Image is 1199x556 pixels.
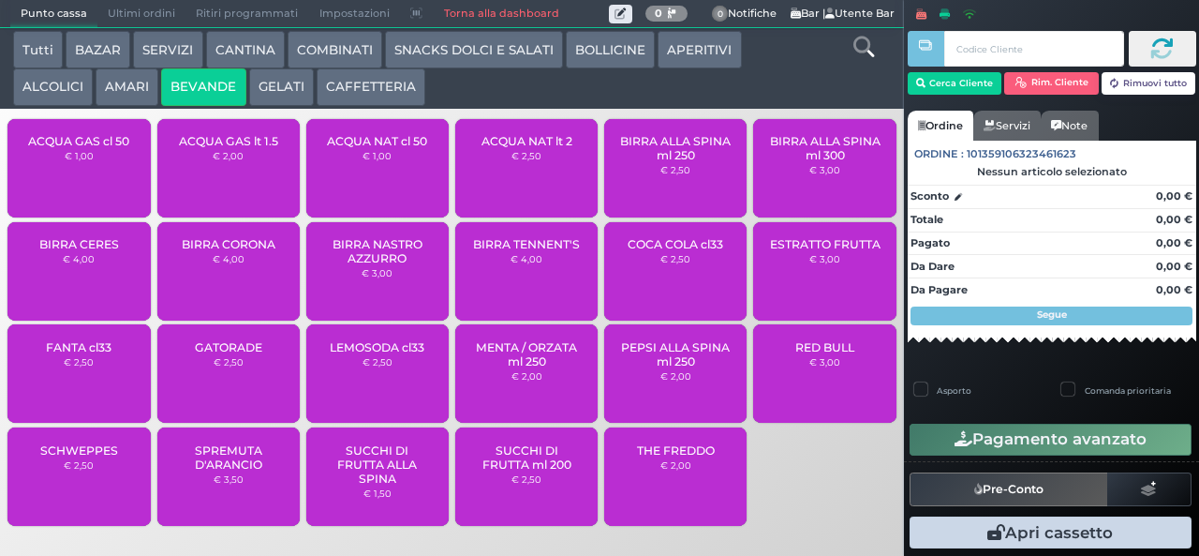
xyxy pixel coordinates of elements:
button: ALCOLICI [13,68,93,106]
button: Apri cassetto [910,517,1192,548]
button: Rimuovi tutto [1102,72,1196,95]
button: Rim. Cliente [1004,72,1099,95]
label: Asporto [937,384,971,397]
span: Ultimi ordini [97,1,185,27]
small: € 2,50 [660,253,690,264]
span: COCA COLA cl33 [628,237,723,251]
span: Punto cassa [10,1,97,27]
strong: 0,00 € [1156,236,1192,249]
span: ESTRATTO FRUTTA [770,237,881,251]
span: Impostazioni [309,1,400,27]
small: € 2,50 [660,164,690,175]
span: BIRRA TENNENT'S [473,237,580,251]
a: Servizi [973,111,1041,141]
small: € 3,00 [809,253,840,264]
small: € 1,50 [363,488,392,499]
button: Pagamento avanzato [910,424,1192,456]
span: BIRRA CORONA [182,237,275,251]
small: € 2,00 [511,370,542,382]
button: Tutti [13,31,63,68]
input: Codice Cliente [944,31,1123,67]
span: SUCCHI DI FRUTTA ALLA SPINA [322,443,434,486]
button: BOLLICINE [566,31,655,68]
button: BEVANDE [161,68,245,106]
strong: 0,00 € [1156,260,1192,273]
strong: Totale [910,213,943,226]
small: € 2,50 [511,150,541,161]
span: MENTA / ORZATA ml 250 [471,340,583,368]
span: ACQUA GAS cl 50 [28,134,129,148]
small: € 1,00 [363,150,392,161]
span: 0 [712,6,729,23]
span: PEPSI ALLA SPINA ml 250 [620,340,732,368]
a: Ordine [908,111,973,141]
span: THE FREDDO [637,443,715,458]
div: Nessun articolo selezionato [908,165,1196,178]
span: SCHWEPPES [40,443,118,458]
small: € 4,00 [511,253,542,264]
strong: Da Pagare [910,283,968,296]
strong: Pagato [910,236,950,249]
small: € 2,00 [213,150,244,161]
span: GATORADE [195,340,262,354]
small: € 3,00 [362,267,392,278]
button: CAFFETTERIA [317,68,425,106]
small: € 2,50 [214,356,244,368]
small: € 2,00 [660,370,691,382]
strong: 0,00 € [1156,213,1192,226]
a: Torna alla dashboard [433,1,569,27]
strong: 0,00 € [1156,283,1192,296]
button: APERITIVI [658,31,741,68]
span: ACQUA NAT lt 2 [481,134,572,148]
button: BAZAR [66,31,130,68]
small: € 2,50 [64,356,94,368]
strong: Da Dare [910,260,955,273]
span: FANTA cl33 [46,340,111,354]
small: € 2,50 [64,459,94,471]
span: Ritiri programmati [185,1,308,27]
span: BIRRA ALLA SPINA ml 300 [769,134,881,162]
button: SNACKS DOLCI E SALATI [385,31,563,68]
button: AMARI [96,68,158,106]
small: € 4,00 [63,253,95,264]
button: CANTINA [206,31,285,68]
span: ACQUA GAS lt 1.5 [179,134,278,148]
small: € 3,00 [809,164,840,175]
button: Pre-Conto [910,473,1108,506]
span: ACQUA NAT cl 50 [327,134,427,148]
button: COMBINATI [288,31,382,68]
small: € 1,00 [65,150,94,161]
a: Note [1041,111,1098,141]
span: BIRRA CERES [39,237,119,251]
span: SPREMUTA D'ARANCIO [172,443,284,472]
span: Ordine : [914,146,964,162]
small: € 3,50 [214,473,244,485]
span: 101359106323461623 [967,146,1076,162]
strong: 0,00 € [1156,189,1192,203]
span: BIRRA NASTRO AZZURRO [322,237,434,265]
button: GELATI [249,68,314,106]
label: Comanda prioritaria [1085,384,1171,397]
small: € 3,00 [809,356,840,368]
span: SUCCHI DI FRUTTA ml 200 [471,443,583,472]
strong: Sconto [910,188,949,204]
small: € 4,00 [213,253,244,264]
span: LEMOSODA cl33 [330,340,424,354]
span: BIRRA ALLA SPINA ml 250 [620,134,732,162]
small: € 2,50 [363,356,392,368]
button: SERVIZI [133,31,202,68]
strong: Segue [1037,308,1067,321]
span: RED BULL [795,340,854,354]
small: € 2,00 [660,459,691,471]
small: € 2,50 [511,473,541,485]
button: Cerca Cliente [908,72,1002,95]
b: 0 [655,7,662,20]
